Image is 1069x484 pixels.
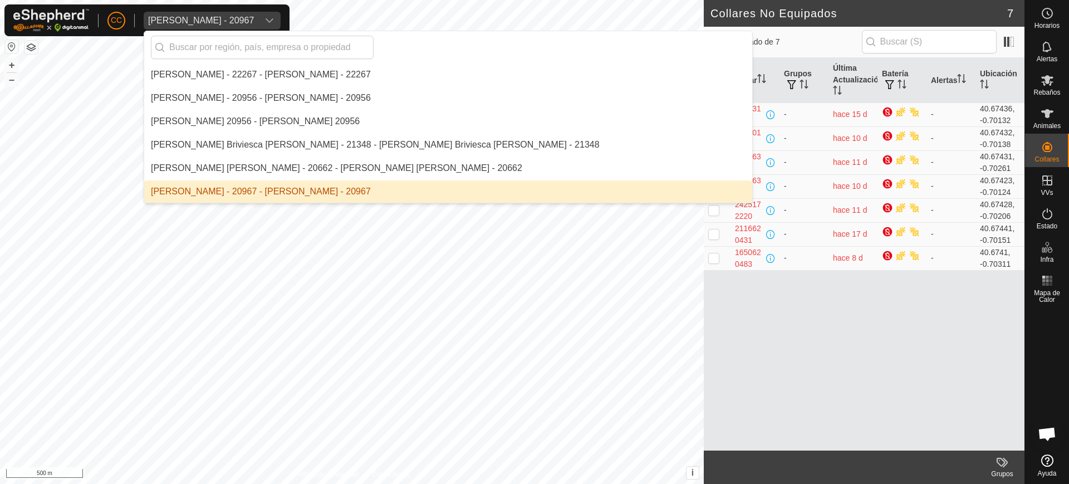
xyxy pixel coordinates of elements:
th: Ubicación [975,58,1024,103]
li: Jose Luis Temprado Gomez - 20967 [144,180,752,203]
span: Mapa de Calor [1028,290,1066,303]
li: Jose Luis Briviesca Simon - 21348 [144,134,752,156]
td: 40.67428, -0.70206 [975,198,1024,222]
p-sorticon: Activar para ordenar [757,76,766,85]
td: - [779,198,828,222]
button: Capas del Mapa [24,41,38,54]
input: Buscar por región, país, empresa o propiedad [151,36,374,59]
span: 7 [1007,5,1013,22]
button: Restablecer Mapa [5,40,18,53]
th: Última Actualización [828,58,877,103]
td: - [926,246,975,270]
a: Ayuda [1025,450,1069,481]
span: 12 ago 2025, 11:06 [833,110,867,119]
p-sorticon: Activar para ordenar [898,81,906,90]
th: Collar [730,58,779,103]
p-sorticon: Activar para ordenar [980,81,989,90]
span: Ayuda [1038,470,1057,477]
div: [PERSON_NAME] - 22267 - [PERSON_NAME] - 22267 [151,68,371,81]
td: - [779,246,828,270]
div: [PERSON_NAME] Briviesca [PERSON_NAME] - 21348 - [PERSON_NAME] Briviesca [PERSON_NAME] - 21348 [151,138,600,151]
td: 40.67432, -0.70138 [975,126,1024,150]
td: 40.6741, -0.70311 [975,246,1024,270]
span: Estado [1037,223,1057,229]
h2: Collares No Equipados [710,7,1007,20]
div: 2425172220 [735,199,764,222]
div: [PERSON_NAME] - 20956 - [PERSON_NAME] - 20956 [151,91,371,105]
span: 16 ago 2025, 1:58 [833,206,867,214]
td: - [926,222,975,246]
td: 40.67436, -0.70132 [975,102,1024,126]
span: Collares [1034,156,1059,163]
td: 40.67431, -0.70261 [975,150,1024,174]
span: Infra [1040,256,1053,263]
td: - [926,198,975,222]
div: [PERSON_NAME] - 20967 [148,16,254,25]
div: 2116620431 [735,223,764,246]
a: Contáctenos [372,470,409,480]
td: - [926,102,975,126]
span: CC [111,14,122,26]
div: [PERSON_NAME] 20956 - [PERSON_NAME] 20956 [151,115,360,128]
td: - [779,102,828,126]
img: Logo Gallagher [13,9,89,32]
a: Chat abierto [1031,417,1064,451]
li: Jose Javier Arraiza Mezkiriz - 22267 [144,63,752,86]
div: Grupos [980,469,1024,479]
td: 40.67423, -0.70124 [975,174,1024,198]
td: - [779,126,828,150]
th: Batería [877,58,926,103]
p-sorticon: Activar para ordenar [957,76,966,85]
span: 18 ago 2025, 16:06 [833,253,863,262]
li: Jose Luis Barrios Crespo - 20956 [144,87,752,109]
button: i [686,467,699,479]
p-sorticon: Activar para ordenar [800,81,808,90]
li: Jose Luis Garcia Simon - 20662 [144,157,752,179]
td: - [779,222,828,246]
span: VVs [1041,189,1053,196]
button: + [5,58,18,72]
span: Rebaños [1033,89,1060,96]
div: 1650620483 [735,247,764,270]
th: Grupos [779,58,828,103]
span: 17 ago 2025, 12:06 [833,182,867,190]
td: - [779,174,828,198]
span: 0 seleccionado de 7 [710,36,862,48]
a: Política de Privacidad [295,470,359,480]
button: – [5,73,18,86]
th: Alertas [926,58,975,103]
p-sorticon: Activar para ordenar [833,87,842,96]
li: Jose Luis Barrios Crespo 20956 [144,110,752,133]
div: [PERSON_NAME] [PERSON_NAME] - 20662 - [PERSON_NAME] [PERSON_NAME] - 20662 [151,162,522,175]
div: [PERSON_NAME] - 20967 - [PERSON_NAME] - 20967 [151,185,371,198]
input: Buscar (S) [862,30,997,53]
span: 10 ago 2025, 12:36 [833,229,867,238]
span: Animales [1033,123,1061,129]
td: - [926,126,975,150]
td: - [926,150,975,174]
div: dropdown trigger [258,12,281,30]
td: - [779,150,828,174]
span: i [692,468,694,477]
td: - [926,174,975,198]
span: 16 ago 2025, 1:58 [833,158,867,167]
span: 17 ago 2025, 2:36 [833,134,867,143]
span: Horarios [1034,22,1060,29]
td: 40.67441, -0.70151 [975,222,1024,246]
span: Jose Luis Temprado Gomez - 20967 [144,12,258,30]
span: Alertas [1037,56,1057,62]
